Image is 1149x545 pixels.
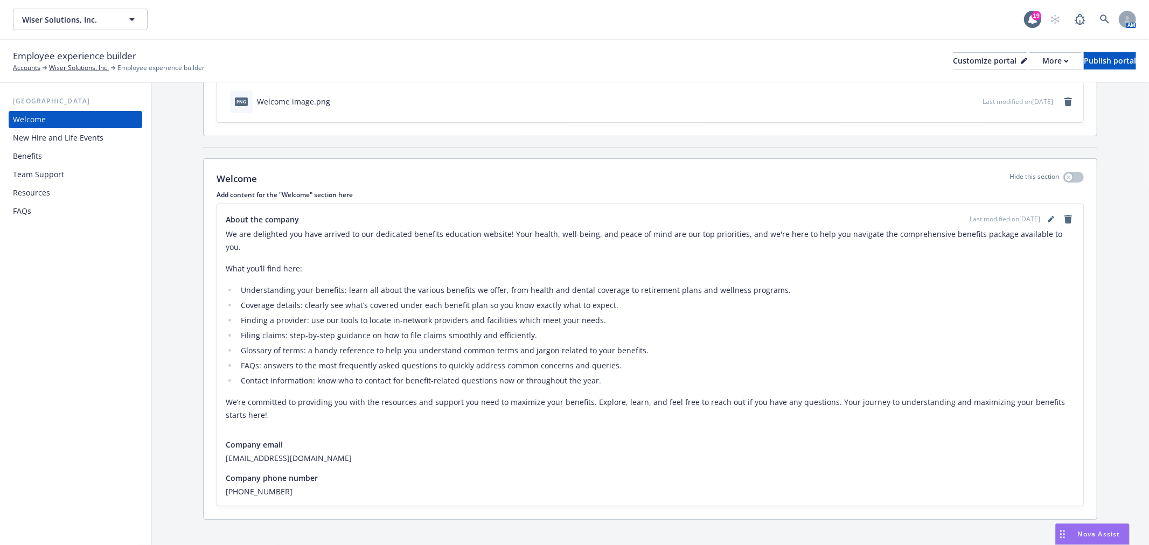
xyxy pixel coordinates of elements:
[238,374,1075,387] li: Contact information: know who to contact for benefit-related questions now or throughout the year.
[117,63,205,73] span: Employee experience builder
[1055,523,1130,545] button: Nova Assist
[217,172,257,186] p: Welcome
[1062,95,1075,108] a: remove
[217,190,1084,199] p: Add content for the "Welcome" section here
[9,166,142,183] a: Team Support
[9,111,142,128] a: Welcome
[953,53,1027,69] div: Customize portal
[13,111,46,128] div: Welcome
[953,52,1027,69] button: Customize portal
[257,96,330,107] div: Welcome image.png
[9,148,142,165] a: Benefits
[9,184,142,201] a: Resources
[226,472,318,484] span: Company phone number
[238,359,1075,372] li: FAQs: answers to the most frequently asked questions to quickly address common concerns and queries.
[9,129,142,146] a: New Hire and Life Events
[226,486,1075,497] span: [PHONE_NUMBER]
[13,49,136,63] span: Employee experience builder
[13,202,31,220] div: FAQs
[9,96,142,107] div: [GEOGRAPHIC_DATA]
[1042,53,1069,69] div: More
[13,184,50,201] div: Resources
[238,299,1075,312] li: Coverage details: clearly see what’s covered under each benefit plan so you know exactly what to ...
[238,329,1075,342] li: Filing claims: step-by-step guidance on how to file claims smoothly and efficiently.
[13,166,64,183] div: Team Support
[1044,9,1066,30] a: Start snowing
[951,96,960,107] button: download file
[13,9,148,30] button: Wiser Solutions, Inc.
[49,63,109,73] a: Wiser Solutions, Inc.
[226,262,1075,275] p: What you’ll find here:
[1009,172,1059,186] p: Hide this section
[13,63,40,73] a: Accounts
[1078,529,1120,539] span: Nova Assist
[13,129,103,146] div: New Hire and Life Events
[1069,9,1091,30] a: Report a Bug
[238,284,1075,297] li: Understanding your benefits: learn all about the various benefits we offer, from health and denta...
[970,214,1040,224] span: Last modified on [DATE]
[1029,52,1082,69] button: More
[238,344,1075,357] li: Glossary of terms: a handy reference to help you understand common terms and jargon related to yo...
[226,228,1075,254] p: We are delighted you have arrived to our dedicated benefits education website! Your health, well-...
[22,14,115,25] span: Wiser Solutions, Inc.
[1056,524,1069,544] div: Drag to move
[1084,52,1136,69] button: Publish portal
[226,214,299,225] span: About the company
[1094,9,1116,30] a: Search
[226,452,1075,464] span: [EMAIL_ADDRESS][DOMAIN_NAME]
[1062,213,1075,226] a: remove
[238,314,1075,327] li: Finding a provider: use our tools to locate in-network providers and facilities which meet your n...
[1032,11,1041,20] div: 19
[235,97,248,106] span: png
[1084,53,1136,69] div: Publish portal
[13,148,42,165] div: Benefits
[9,202,142,220] a: FAQs
[1044,213,1057,226] a: editPencil
[226,439,283,450] span: Company email
[969,96,978,107] button: preview file
[983,97,1053,106] span: Last modified on [DATE]
[226,396,1075,422] p: We’re committed to providing you with the resources and support you need to maximize your benefit...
